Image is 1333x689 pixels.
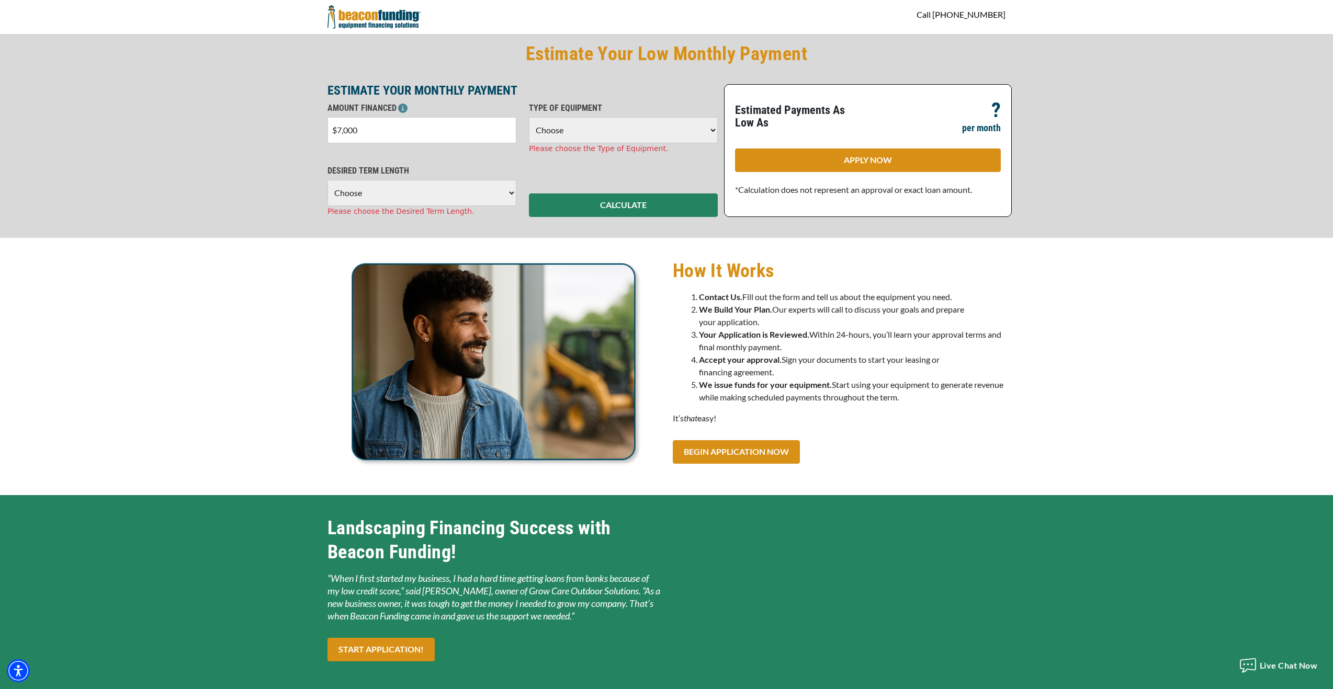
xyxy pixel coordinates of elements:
h2: Estimate Your Low Monthly Payment [327,42,1006,66]
p: DESIRED TERM LENGTH [327,165,516,177]
li: Start using your equipment to generate revenue while making scheduled payments throughout the term. [699,378,1006,404]
div: Please choose the Desired Term Length. [327,206,516,217]
h2: Landscaping Financing Success with Beacon Funding! [327,516,660,564]
a: START APPLICATION! [327,638,435,661]
button: Live Chat Now [1234,650,1323,681]
button: CALCULATE [529,193,718,217]
li: Within 24-hours, you’ll learn your approval terms and final monthly payment. [699,328,1006,353]
strong: Contact Us. [699,292,742,302]
h2: How It Works [673,259,1006,283]
em: “When I first started my business, I had a hard time getting loans from banks because of my low c... [327,572,660,622]
li: Our experts will call to discuss your goals and prepare your application. [699,303,1006,328]
p: Estimated Payments As Low As [735,104,862,129]
div: Accessibility Menu [7,659,30,682]
p: per month [962,122,1001,134]
span: *Calculation does not represent an approval or exact loan amount. [735,185,972,194]
li: Fill out the form and tell us about the equipment you need. [699,291,1006,303]
strong: Accept your approval. [699,354,782,364]
p: TYPE OF EQUIPMENT [529,102,718,114]
div: Please choose the Type of Equipment. [529,143,718,154]
p: It’s easy! [673,412,1006,424]
strong: We Build Your Plan. [699,304,772,314]
strong: Your Application is Reviewed. [699,329,809,339]
em: that [684,413,697,423]
p: AMOUNT FINANCED [327,102,516,114]
span: Live Chat Now [1260,660,1318,670]
img: Man looking outside [327,259,660,468]
input: $ [327,117,516,143]
strong: We issue funds for your equipment. [699,380,832,389]
p: ? [991,104,1001,117]
a: call 847-916-8329 [917,8,1006,21]
p: ESTIMATE YOUR MONTHLY PAYMENT [327,84,718,97]
a: BEGIN APPLICATION NOW [673,440,800,464]
li: Sign your documents to start your leasing or financing agreement. [699,353,1006,378]
a: APPLY NOW [735,148,1001,172]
